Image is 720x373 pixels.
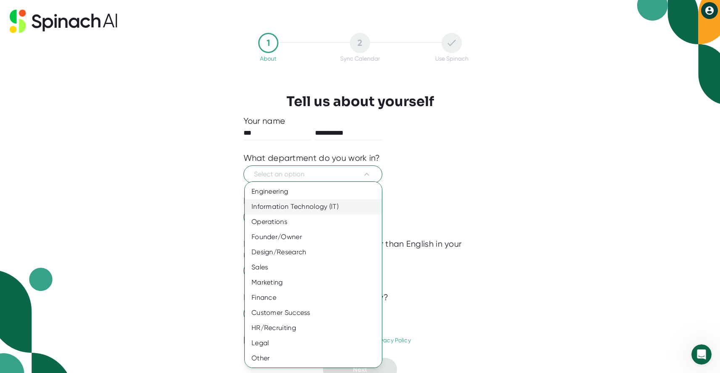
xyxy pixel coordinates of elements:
[691,344,712,365] iframe: Intercom live chat
[245,184,382,199] div: Engineering
[245,214,382,229] div: Operations
[245,245,382,260] div: Design/Research
[245,260,382,275] div: Sales
[245,275,382,290] div: Marketing
[245,336,382,351] div: Legal
[245,290,382,305] div: Finance
[245,351,382,366] div: Other
[245,320,382,336] div: HR/Recruiting
[245,229,382,245] div: Founder/Owner
[245,305,382,320] div: Customer Success
[245,199,382,214] div: Information Technology (IT)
